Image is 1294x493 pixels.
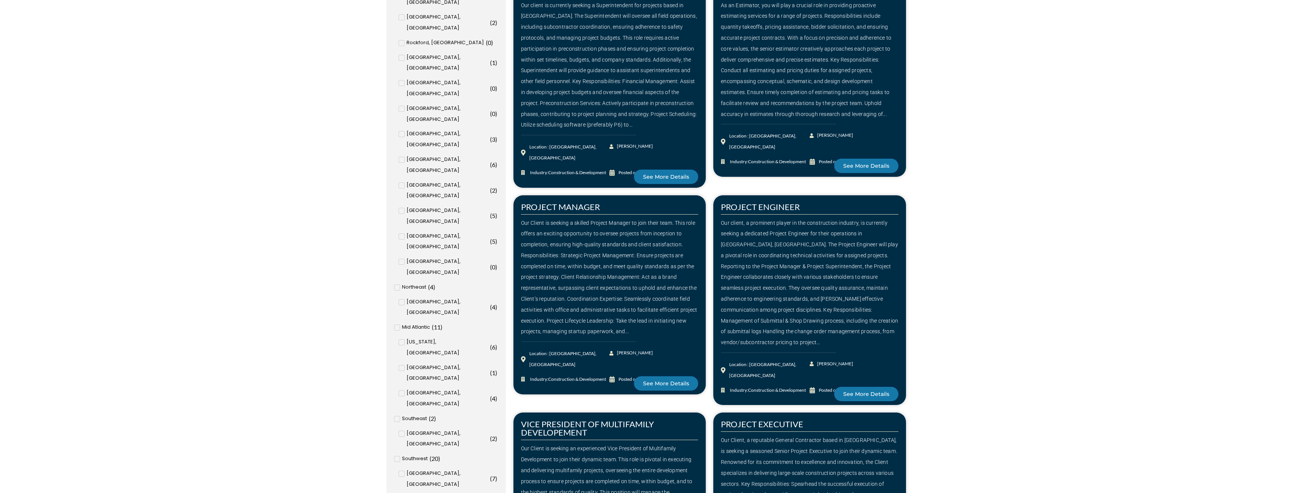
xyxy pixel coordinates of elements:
span: 5 [492,212,495,219]
span: ) [495,435,497,442]
span: See More Details [643,381,689,386]
span: ) [495,395,497,402]
span: 1 [492,369,495,376]
a: VICE PRESIDENT OF MULTIFAMILY DEVELOPEMENT [521,419,654,437]
span: 2 [431,415,434,422]
a: [PERSON_NAME] [609,141,654,152]
span: [GEOGRAPHIC_DATA], [GEOGRAPHIC_DATA] [407,297,488,318]
span: Northeast [402,282,426,293]
span: See More Details [843,391,889,397]
span: Mid Atlantic [402,322,430,333]
span: [PERSON_NAME] [615,141,653,152]
span: ) [495,187,497,194]
a: [PERSON_NAME] [810,130,854,141]
span: [GEOGRAPHIC_DATA], [GEOGRAPHIC_DATA] [407,12,488,34]
a: See More Details [834,387,898,401]
a: [PERSON_NAME] [609,348,654,359]
span: 0 [488,39,491,46]
span: ( [429,415,431,422]
a: PROJECT EXECUTIVE [721,419,803,429]
span: ( [490,395,492,402]
span: ) [434,415,436,422]
span: [GEOGRAPHIC_DATA], [GEOGRAPHIC_DATA] [407,388,488,410]
span: ( [490,85,492,92]
span: ( [490,475,492,482]
span: ) [495,161,497,168]
span: ( [490,343,492,351]
div: Our client, a prominent player in the construction industry, is currently seeking a dedicated Pro... [721,218,898,348]
span: [GEOGRAPHIC_DATA], [GEOGRAPHIC_DATA] [407,362,488,384]
span: ( [490,263,492,270]
span: Southwest [402,453,428,464]
span: Southeast [402,413,427,424]
div: Location : [GEOGRAPHIC_DATA], [GEOGRAPHIC_DATA] [529,348,610,370]
span: ) [495,263,497,270]
span: ) [495,303,497,311]
span: [PERSON_NAME] [815,359,853,369]
span: ( [490,19,492,26]
span: See More Details [643,174,689,179]
span: [GEOGRAPHIC_DATA], [GEOGRAPHIC_DATA] [407,428,488,450]
a: See More Details [834,159,898,173]
span: 20 [431,455,438,462]
span: [PERSON_NAME] [615,348,653,359]
span: ( [490,212,492,219]
span: ) [433,283,435,291]
a: See More Details [634,170,698,184]
span: 2 [492,435,495,442]
span: ( [490,59,492,66]
span: [GEOGRAPHIC_DATA], [GEOGRAPHIC_DATA] [407,103,488,125]
span: ) [495,59,497,66]
span: [GEOGRAPHIC_DATA], [GEOGRAPHIC_DATA] [407,256,488,278]
span: ) [495,475,497,482]
a: PROJECT ENGINEER [721,202,800,212]
span: [GEOGRAPHIC_DATA], [GEOGRAPHIC_DATA] [407,52,488,74]
span: [PERSON_NAME] [815,130,853,141]
span: 7 [492,475,495,482]
span: 3 [492,136,495,143]
span: 4 [430,283,433,291]
span: ( [430,455,431,462]
span: ) [495,85,497,92]
div: Location : [GEOGRAPHIC_DATA], [GEOGRAPHIC_DATA] [529,142,610,164]
span: [GEOGRAPHIC_DATA], [GEOGRAPHIC_DATA] [407,231,488,253]
span: [GEOGRAPHIC_DATA], [GEOGRAPHIC_DATA] [407,205,488,227]
span: ) [495,369,497,376]
span: ) [438,455,440,462]
span: 4 [492,303,495,311]
span: ( [490,369,492,376]
span: ) [495,238,497,245]
span: ( [490,238,492,245]
span: ( [490,303,492,311]
span: [GEOGRAPHIC_DATA], [GEOGRAPHIC_DATA] [407,128,488,150]
span: ( [490,161,492,168]
span: ) [495,19,497,26]
span: ) [495,343,497,351]
span: ) [495,212,497,219]
span: 5 [492,238,495,245]
span: 0 [492,263,495,270]
span: [GEOGRAPHIC_DATA], [GEOGRAPHIC_DATA] [407,468,488,490]
span: 6 [492,161,495,168]
span: ( [490,435,492,442]
a: See More Details [634,376,698,391]
a: [PERSON_NAME] [810,359,854,369]
span: Rockford, [GEOGRAPHIC_DATA] [407,37,484,48]
span: 4 [492,395,495,402]
span: ( [490,187,492,194]
div: Our Client is seeking a skilled Project Manager to join their team. This role offers an exciting ... [521,218,699,337]
span: 0 [492,85,495,92]
span: ) [491,39,493,46]
span: [GEOGRAPHIC_DATA], [GEOGRAPHIC_DATA] [407,180,488,202]
span: [GEOGRAPHIC_DATA], [GEOGRAPHIC_DATA] [407,77,488,99]
span: 6 [492,343,495,351]
span: ) [441,323,442,331]
span: ( [432,323,434,331]
span: See More Details [843,163,889,168]
span: 11 [434,323,441,331]
span: [US_STATE], [GEOGRAPHIC_DATA] [407,337,488,359]
span: ) [495,110,497,117]
span: ( [490,136,492,143]
span: ( [428,283,430,291]
span: 2 [492,19,495,26]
